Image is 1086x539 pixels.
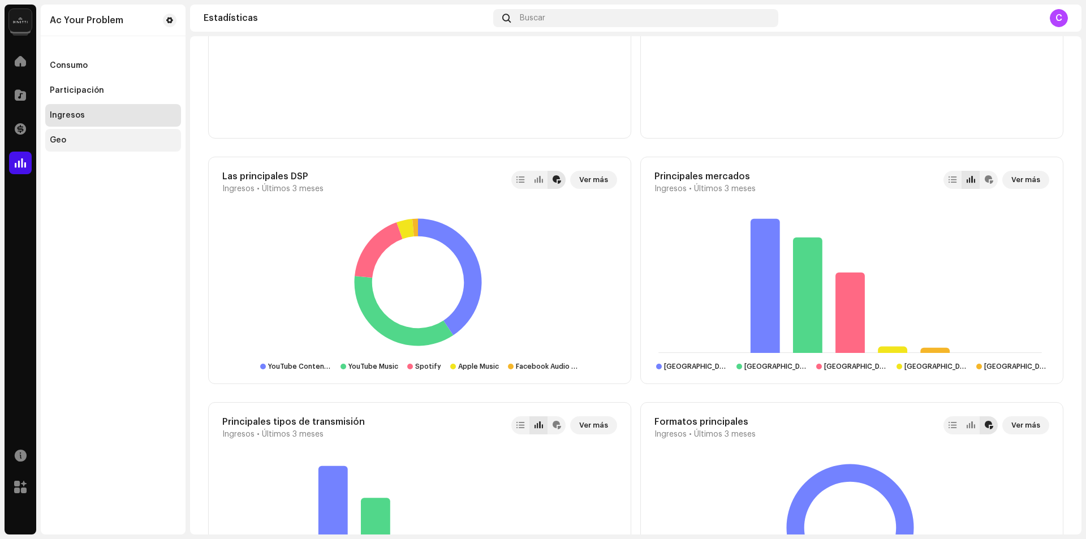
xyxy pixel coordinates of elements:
re-m-nav-item: Geo [45,129,181,152]
div: Spain [824,362,887,371]
div: Formatos principales [654,416,756,428]
div: Colombia [664,362,727,371]
span: Ver más [1011,414,1040,437]
button: Ver más [1002,416,1049,434]
div: Consumo [50,61,88,70]
span: Ver más [579,169,608,191]
div: Participación [50,86,104,95]
div: Ac Your Problem [50,16,123,25]
span: Ingresos [222,430,255,439]
span: • [257,184,260,193]
span: Últimos 3 meses [262,430,324,439]
div: Apple Music [458,362,499,371]
re-m-nav-item: Participación [45,79,181,102]
div: YouTube Content ID [268,362,331,371]
span: Últimos 3 meses [694,430,756,439]
div: United States of America [744,362,808,371]
div: YouTube Music [348,362,398,371]
span: Buscar [520,14,545,23]
span: • [689,184,692,193]
span: • [257,430,260,439]
re-m-nav-item: Consumo [45,54,181,77]
button: Ver más [1002,171,1049,189]
div: Facebook Audio Library [516,362,579,371]
span: Últimos 3 meses [694,184,756,193]
re-m-nav-item: Ingresos [45,104,181,127]
div: Spotify [415,362,441,371]
span: Ingresos [654,430,687,439]
div: Geo [50,136,66,145]
div: Estadísticas [204,14,489,23]
span: Ver más [579,414,608,437]
div: Principales mercados [654,171,756,182]
span: • [689,430,692,439]
div: Las principales DSP [222,171,324,182]
button: Ver más [570,171,617,189]
button: Ver más [570,416,617,434]
div: Principales tipos de transmisión [222,416,365,428]
div: C [1050,9,1068,27]
img: 02a7c2d3-3c89-4098-b12f-2ff2945c95ee [9,9,32,32]
span: Ver más [1011,169,1040,191]
span: Ingresos [222,184,255,193]
div: Italy [984,362,1048,371]
div: Chile [904,362,968,371]
div: Ingresos [50,111,85,120]
span: Últimos 3 meses [262,184,324,193]
span: Ingresos [654,184,687,193]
